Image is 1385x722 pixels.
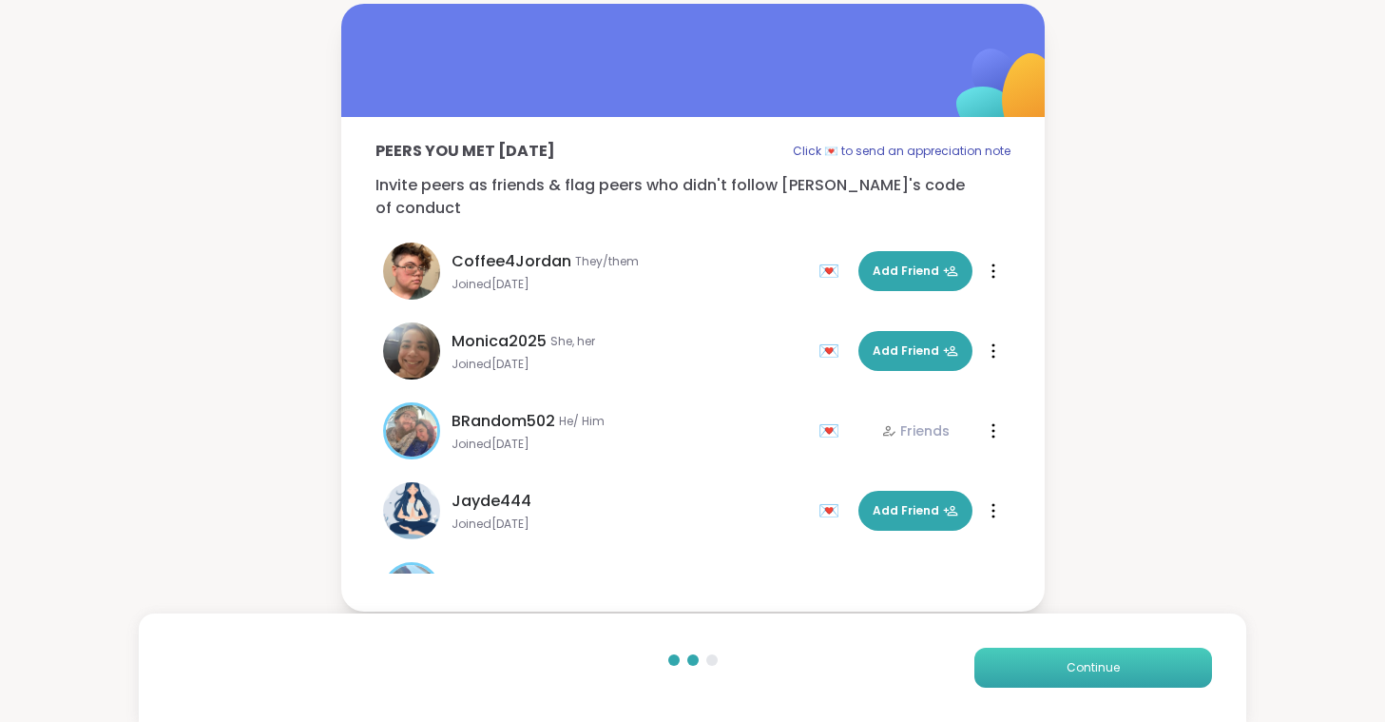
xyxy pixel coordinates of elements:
[1067,659,1120,676] span: Continue
[974,648,1212,688] button: Continue
[386,405,437,457] img: BRandom502
[452,437,807,452] span: Joined [DATE]
[873,263,958,280] span: Add Friend
[575,254,639,269] span: They/them
[452,357,807,372] span: Joined [DATE]
[793,140,1010,163] p: Click 💌 to send an appreciation note
[452,517,807,532] span: Joined [DATE]
[818,416,847,446] div: 💌
[452,490,531,513] span: Jayde444
[375,174,1010,220] p: Invite peers as friends & flag peers who didn't follow [PERSON_NAME]'s code of conduct
[452,330,547,353] span: Monica2025
[375,140,555,163] p: Peers you met [DATE]
[383,322,440,380] img: Monica2025
[818,256,847,286] div: 💌
[818,336,847,366] div: 💌
[881,421,950,440] div: Friends
[550,334,595,349] span: She, her
[858,251,972,291] button: Add Friend
[873,342,958,360] span: Add Friend
[873,502,958,519] span: Add Friend
[452,570,544,593] span: Taytay2025
[818,496,847,526] div: 💌
[559,414,605,429] span: He/ Him
[858,491,972,531] button: Add Friend
[858,331,972,371] button: Add Friend
[452,277,807,292] span: Joined [DATE]
[383,243,440,300] img: Coffee4Jordan
[452,410,555,433] span: BRandom502
[386,565,437,616] img: Taytay2025
[383,482,440,539] img: Jayde444
[452,250,571,273] span: Coffee4Jordan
